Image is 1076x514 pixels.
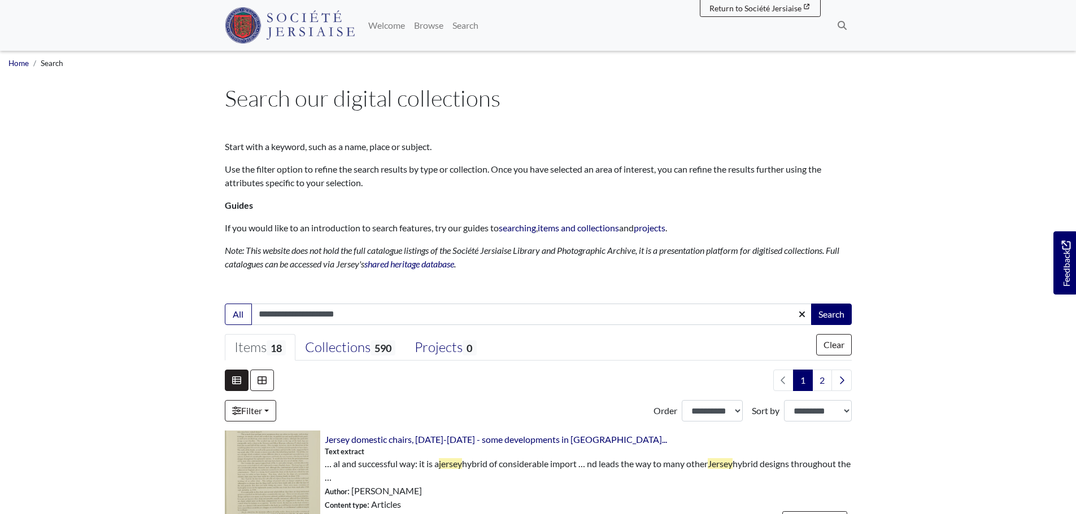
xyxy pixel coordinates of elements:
[8,59,29,68] a: Home
[225,5,355,46] a: Société Jersiaise logo
[325,498,401,511] span: : Articles
[769,370,852,391] nav: pagination
[708,458,733,469] span: Jersey
[41,59,63,68] span: Search
[364,14,410,37] a: Welcome
[325,484,422,498] span: : [PERSON_NAME]
[415,339,476,356] div: Projects
[1059,240,1073,286] span: Feedback
[325,457,852,484] span: … al and successful way: it is a hybrid of considerable import … nd leads the way to many other h...
[812,370,832,391] a: Goto page 2
[225,400,276,421] a: Filter
[811,304,852,325] button: Search
[325,487,347,496] span: Author
[410,14,448,37] a: Browse
[325,500,367,509] span: Content type
[709,3,801,13] span: Return to Société Jersiaise
[225,245,839,269] em: Note: This website does not hold the full catalogue listings of the Société Jersiaise Library and...
[225,221,852,235] p: If you would like to an introduction to search features, try our guides to , and .
[225,7,355,43] img: Société Jersiaise
[364,258,454,269] a: shared heritage database
[448,14,483,37] a: Search
[439,458,462,469] span: jersey
[371,340,395,355] span: 590
[251,304,812,325] input: Enter one or more search terms...
[752,404,779,418] label: Sort by
[225,162,852,190] p: Use the filter option to refine the search results by type or collection. Once you have selected ...
[1053,231,1076,295] a: Would you like to provide feedback?
[234,339,286,356] div: Items
[816,334,852,355] button: Clear
[499,222,536,233] a: searching
[225,304,252,325] button: All
[634,222,665,233] a: projects
[325,446,364,457] span: Text extract
[793,370,813,391] span: Goto page 1
[538,222,619,233] a: items and collections
[305,339,395,356] div: Collections
[225,85,852,112] h1: Search our digital collections
[325,434,667,445] a: Jersey domestic chairs, [DATE]-[DATE] - some developments in [GEOGRAPHIC_DATA]...
[225,140,852,153] p: Start with a keyword, such as a name, place or subject.
[267,340,286,355] span: 18
[773,370,794,391] li: Previous page
[225,200,253,210] strong: Guides
[831,370,852,391] a: Next page
[463,340,476,355] span: 0
[654,404,677,418] label: Order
